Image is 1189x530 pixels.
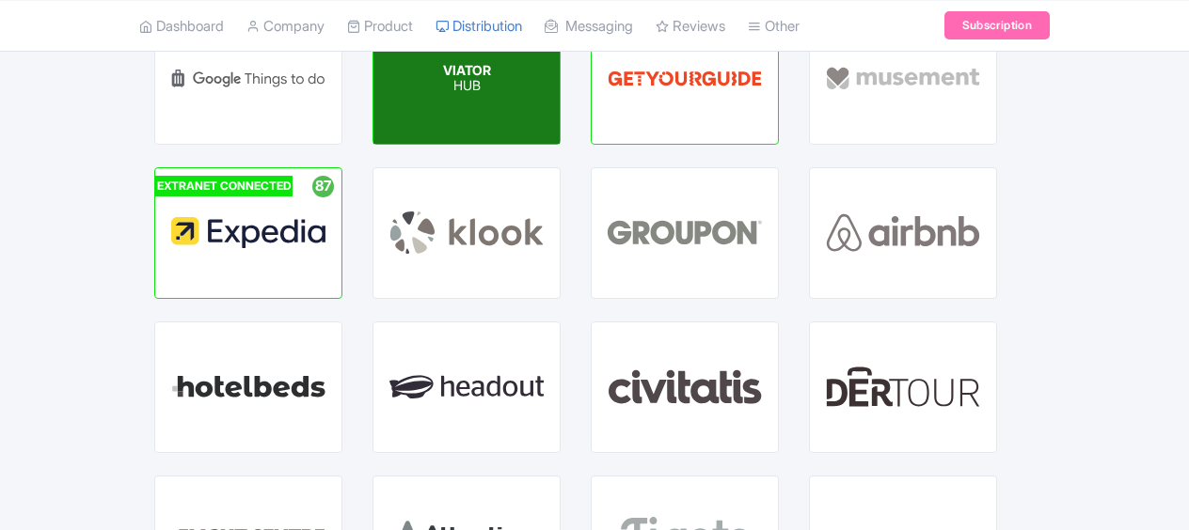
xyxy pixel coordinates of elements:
[443,79,491,95] p: HUB
[591,13,779,145] a: EXTRANET CONNECTED 106
[944,11,1050,39] a: Subscription
[373,13,561,145] a: EXTRANET CONNECTED 103 VIATOR HUB
[443,62,491,78] span: VIATOR
[154,167,342,299] a: EXTRANET CONNECTED 87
